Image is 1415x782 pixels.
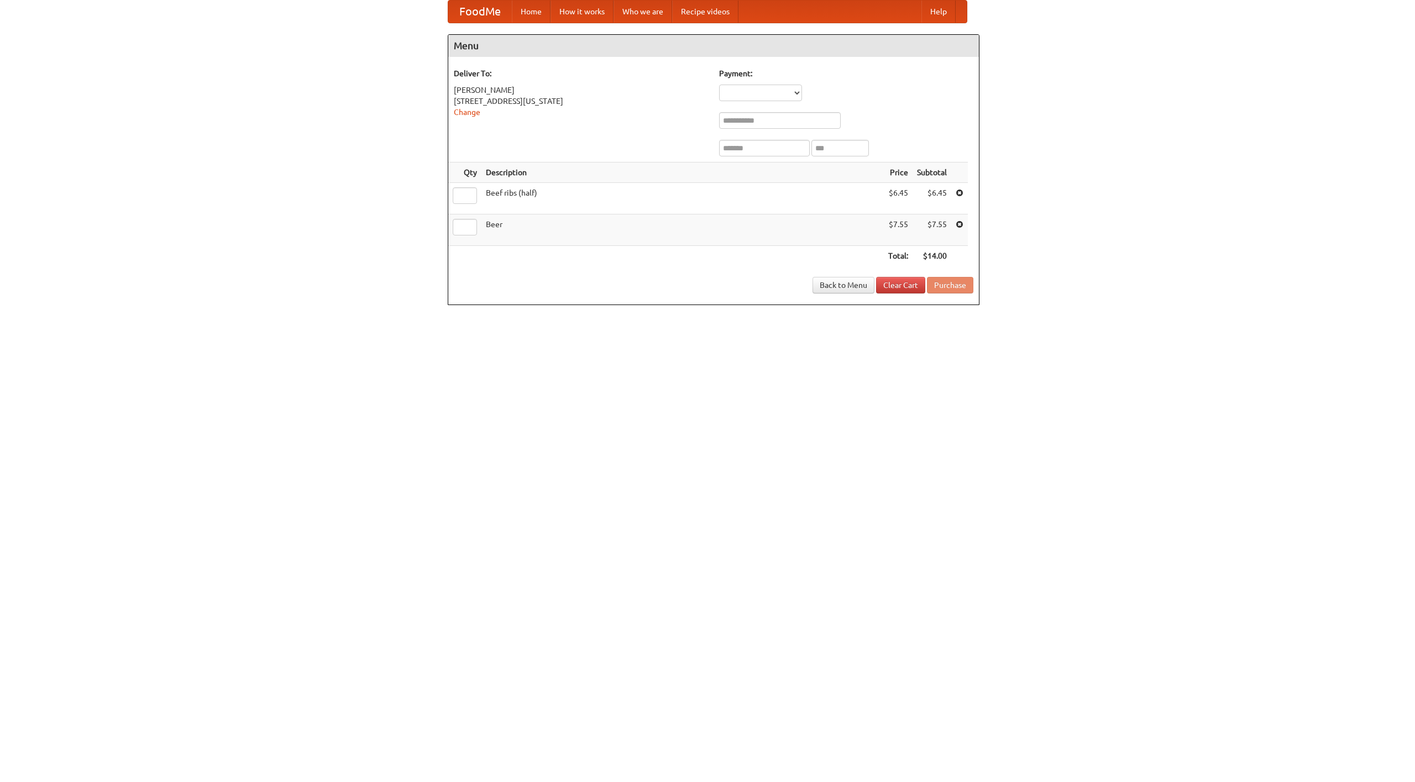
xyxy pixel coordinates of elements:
th: Price [884,162,913,183]
td: Beer [481,214,884,246]
h5: Deliver To: [454,68,708,79]
th: Qty [448,162,481,183]
th: $14.00 [913,246,951,266]
td: $6.45 [884,183,913,214]
h5: Payment: [719,68,973,79]
div: [STREET_ADDRESS][US_STATE] [454,96,708,107]
a: Home [512,1,551,23]
th: Total: [884,246,913,266]
a: Clear Cart [876,277,925,293]
a: Help [921,1,956,23]
a: Recipe videos [672,1,738,23]
td: $7.55 [884,214,913,246]
td: $6.45 [913,183,951,214]
a: Who we are [614,1,672,23]
h4: Menu [448,35,979,57]
td: $7.55 [913,214,951,246]
button: Purchase [927,277,973,293]
a: How it works [551,1,614,23]
a: FoodMe [448,1,512,23]
a: Back to Menu [813,277,874,293]
div: [PERSON_NAME] [454,85,708,96]
a: Change [454,108,480,117]
th: Subtotal [913,162,951,183]
td: Beef ribs (half) [481,183,884,214]
th: Description [481,162,884,183]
